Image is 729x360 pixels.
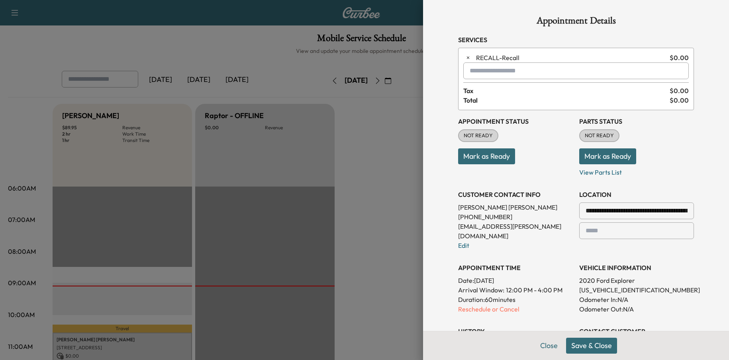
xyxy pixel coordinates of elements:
p: [PERSON_NAME] [PERSON_NAME] [458,202,573,212]
h3: VEHICLE INFORMATION [579,263,694,272]
h3: Services [458,35,694,45]
span: $ 0.00 [670,86,689,95]
span: 12:00 PM - 4:00 PM [506,285,562,295]
span: Recall [476,53,666,62]
h3: APPOINTMENT TIME [458,263,573,272]
button: Mark as Ready [458,148,515,164]
span: Total [463,95,670,105]
p: Date: [DATE] [458,276,573,285]
span: NOT READY [459,132,498,140]
p: Odometer Out: N/A [579,304,694,314]
span: $ 0.00 [670,53,689,62]
p: Arrival Window: [458,285,573,295]
p: View Parts List [579,164,694,177]
p: [PHONE_NUMBER] [458,212,573,222]
p: Duration: 60 minutes [458,295,573,304]
h3: Parts Status [579,117,694,126]
h1: Appointment Details [458,16,694,29]
p: [EMAIL_ADDRESS][PERSON_NAME][DOMAIN_NAME] [458,222,573,241]
button: Save & Close [566,338,617,354]
button: Mark as Ready [579,148,636,164]
p: 2020 Ford Explorer [579,276,694,285]
span: Tax [463,86,670,95]
a: Edit [458,241,469,249]
span: NOT READY [580,132,619,140]
p: Odometer In: N/A [579,295,694,304]
span: $ 0.00 [670,95,689,105]
h3: CUSTOMER CONTACT INFO [458,190,573,199]
h3: CONTACT CUSTOMER [579,327,694,336]
button: Close [535,338,563,354]
h3: Appointment Status [458,117,573,126]
p: Reschedule or Cancel [458,304,573,314]
p: [US_VEHICLE_IDENTIFICATION_NUMBER] [579,285,694,295]
h3: History [458,327,573,336]
h3: LOCATION [579,190,694,199]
